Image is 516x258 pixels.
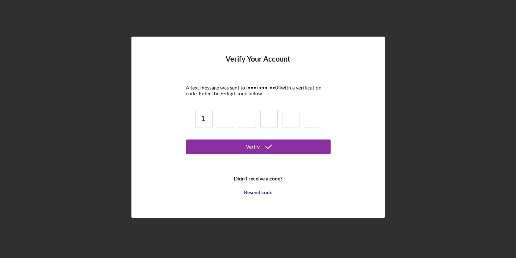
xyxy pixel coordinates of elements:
[186,140,331,154] button: Verify
[244,185,272,200] div: Resend code
[226,55,290,74] h4: Verify Your Account
[186,185,331,200] button: Resend code
[234,176,282,182] b: Didn't receive a code?
[246,140,260,154] div: Verify
[186,85,331,96] div: A text message was sent to (•••) •••-•• 04 with a verification code. Enter the 6-digit code below.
